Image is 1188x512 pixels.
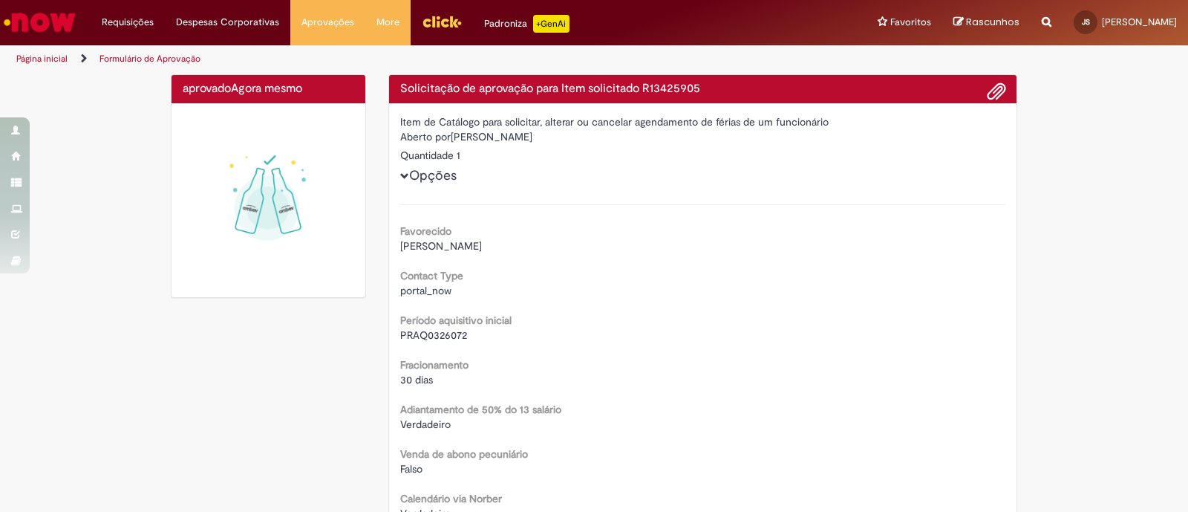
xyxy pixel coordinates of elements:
[376,15,399,30] span: More
[400,224,451,238] b: Favorecido
[400,373,433,386] span: 30 dias
[400,314,512,327] b: Período aquisitivo inicial
[11,45,781,73] ul: Trilhas de página
[400,403,561,416] b: Adiantamento de 50% do 13 salário
[16,53,68,65] a: Página inicial
[231,81,302,96] time: 29/08/2025 11:45:01
[400,358,469,372] b: Fracionamento
[400,328,467,342] span: PRAQ0326072
[400,129,451,144] label: Aberto por
[1102,16,1177,28] span: [PERSON_NAME]
[1082,17,1090,27] span: JS
[400,462,422,476] span: Falso
[183,114,354,286] img: sucesso_1.gif
[400,269,463,282] b: Contact Type
[400,148,1006,163] div: Quantidade 1
[99,53,200,65] a: Formulário de Aprovação
[102,15,154,30] span: Requisições
[231,81,302,96] span: Agora mesmo
[400,447,528,461] b: Venda de abono pecuniário
[890,15,931,30] span: Favoritos
[183,82,354,96] h4: aprovado
[400,418,451,431] span: Verdadeiro
[400,492,502,505] b: Calendário via Norber
[966,15,1019,29] span: Rascunhos
[953,16,1019,30] a: Rascunhos
[1,7,78,37] img: ServiceNow
[301,15,354,30] span: Aprovações
[422,10,462,33] img: click_logo_yellow_360x200.png
[400,239,482,253] span: [PERSON_NAME]
[400,82,1006,96] h4: Solicitação de aprovação para Item solicitado R13425905
[484,15,569,33] div: Padroniza
[400,284,451,297] span: portal_now
[533,15,569,33] p: +GenAi
[400,114,1006,129] div: Item de Catálogo para solicitar, alterar ou cancelar agendamento de férias de um funcionário
[400,129,1006,148] div: [PERSON_NAME]
[176,15,279,30] span: Despesas Corporativas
